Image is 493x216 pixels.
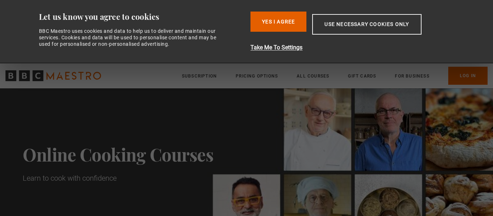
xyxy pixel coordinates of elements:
button: Yes I Agree [250,12,306,32]
a: Gift Cards [348,72,376,80]
svg: BBC Maestro [5,70,101,81]
a: Log In [448,67,488,85]
h1: Online Cooking Courses [23,144,224,164]
button: Take Me To Settings [250,43,459,52]
a: For business [395,72,429,80]
a: All Courses [297,72,329,80]
a: Pricing Options [236,72,278,80]
button: Use necessary cookies only [312,14,421,35]
p: Learn to cook with confidence [23,173,117,183]
a: Subscription [182,72,217,80]
nav: Primary [182,67,488,85]
div: BBC Maestro uses cookies and data to help us to deliver and maintain our services. Cookies and da... [39,28,224,48]
div: Let us know you agree to cookies [39,12,245,22]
